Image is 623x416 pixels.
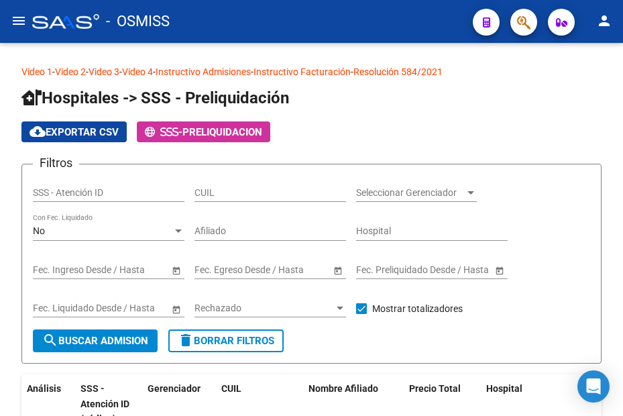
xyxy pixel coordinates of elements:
[577,370,610,403] div: Open Intercom Messenger
[194,303,334,314] span: Rechazado
[169,263,183,277] button: Open calendar
[221,383,241,394] span: CUIL
[409,264,475,276] input: End date
[30,126,119,138] span: Exportar CSV
[21,89,289,107] span: Hospitales -> SSS - Preliquidación
[356,187,465,199] span: Seleccionar Gerenciador
[409,383,461,394] span: Precio Total
[33,264,74,276] input: Start date
[86,303,152,314] input: End date
[33,329,158,352] button: Buscar admision
[21,121,127,142] button: Exportar CSV
[30,123,46,140] mat-icon: cloud_download
[42,335,148,347] span: Buscar admision
[86,264,152,276] input: End date
[137,121,270,142] button: -PRELIQUIDACION
[27,383,61,394] span: Análisis
[21,66,52,77] a: Video 1
[145,126,182,138] span: -
[182,126,262,138] span: PRELIQUIDACION
[33,225,45,236] span: No
[122,66,153,77] a: Video 4
[33,154,79,172] h3: Filtros
[372,301,463,317] span: Mostrar totalizadores
[21,64,602,79] p: - - - - - -
[156,66,251,77] a: Instructivo Admisiones
[89,66,119,77] a: Video 3
[486,383,522,394] span: Hospital
[33,303,74,314] input: Start date
[356,264,398,276] input: Start date
[178,332,194,348] mat-icon: delete
[353,66,443,77] a: Resolución 584/2021
[331,263,345,277] button: Open calendar
[168,329,284,352] button: Borrar Filtros
[148,383,201,394] span: Gerenciador
[194,264,236,276] input: Start date
[169,302,183,316] button: Open calendar
[253,66,351,77] a: Instructivo Facturación
[106,7,170,36] span: - OSMISS
[178,335,274,347] span: Borrar Filtros
[11,13,27,29] mat-icon: menu
[308,383,378,394] span: Nombre Afiliado
[247,264,313,276] input: End date
[492,263,506,277] button: Open calendar
[42,332,58,348] mat-icon: search
[596,13,612,29] mat-icon: person
[55,66,86,77] a: Video 2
